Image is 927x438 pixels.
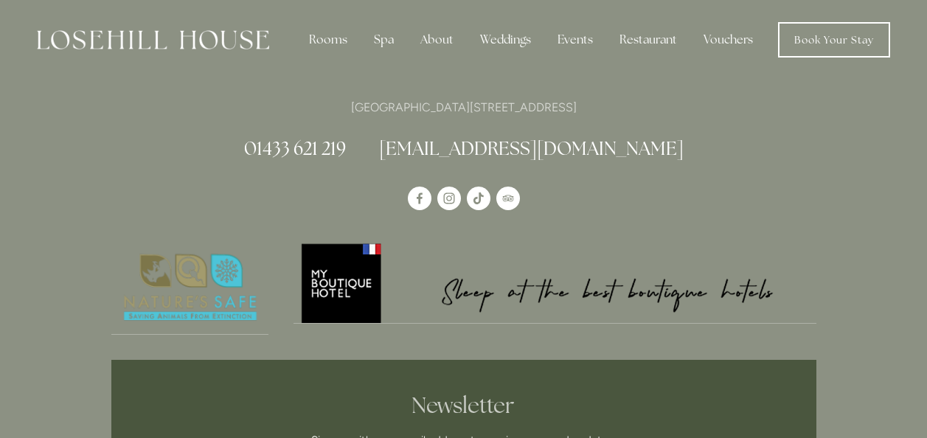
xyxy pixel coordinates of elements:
a: Vouchers [692,25,765,55]
div: Rooms [297,25,359,55]
div: Events [546,25,605,55]
img: My Boutique Hotel - Logo [294,241,816,323]
div: About [409,25,465,55]
img: Losehill House [37,30,269,49]
div: Restaurant [608,25,689,55]
h2: Newsletter [192,392,736,419]
a: TripAdvisor [496,187,520,210]
p: [GEOGRAPHIC_DATA][STREET_ADDRESS] [111,97,816,117]
a: Book Your Stay [778,22,890,58]
img: Nature's Safe - Logo [111,241,269,334]
a: Losehill House Hotel & Spa [408,187,431,210]
a: My Boutique Hotel - Logo [294,241,816,324]
a: Nature's Safe - Logo [111,241,269,335]
a: Instagram [437,187,461,210]
a: [EMAIL_ADDRESS][DOMAIN_NAME] [379,136,684,160]
a: TikTok [467,187,490,210]
div: Weddings [468,25,543,55]
div: Spa [362,25,406,55]
a: 01433 621 219 [244,136,346,160]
